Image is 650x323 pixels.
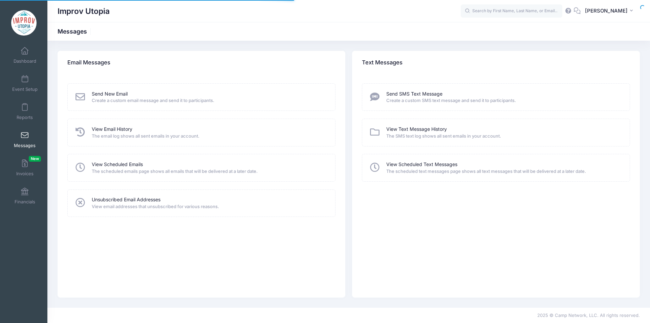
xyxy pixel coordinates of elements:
[9,128,41,152] a: Messages
[92,161,143,168] a: View Scheduled Emails
[12,86,38,92] span: Event Setup
[9,184,41,208] a: Financials
[9,72,41,95] a: Event Setup
[58,28,93,35] h1: Messages
[386,97,621,104] span: Create a custom SMS text message and send it to participants.
[92,196,160,203] a: Unsubscribed Email Addresses
[92,203,326,210] span: View email addresses that unsubscribed for various reasons.
[16,171,34,177] span: Invoices
[14,58,36,64] span: Dashboard
[92,97,326,104] span: Create a custom email message and send it to participants.
[92,90,128,98] a: Send New Email
[386,90,442,98] a: Send SMS Text Message
[386,133,621,140] span: The SMS text log shows all sent emails in your account.
[29,156,41,162] span: New
[17,115,33,120] span: Reports
[11,10,37,36] img: Improv Utopia
[581,3,640,19] button: [PERSON_NAME]
[92,126,132,133] a: View Email History
[362,53,403,73] h4: Text Messages
[9,100,41,123] a: Reports
[92,133,326,140] span: The email log shows all sent emails in your account.
[9,156,41,180] a: InvoicesNew
[9,43,41,67] a: Dashboard
[92,168,326,175] span: The scheduled emails page shows all emails that will be delivered at a later date.
[537,312,640,318] span: 2025 © Camp Network, LLC. All rights reserved.
[386,168,621,175] span: The scheduled text messages page shows all text messages that will be delivered at a later date.
[67,53,110,73] h4: Email Messages
[386,161,457,168] a: View Scheduled Text Messages
[14,143,36,148] span: Messages
[585,7,628,15] span: [PERSON_NAME]
[386,126,447,133] a: View Text Message History
[15,199,35,205] span: Financials
[58,3,110,19] h1: Improv Utopia
[461,4,562,18] input: Search by First Name, Last Name, or Email...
